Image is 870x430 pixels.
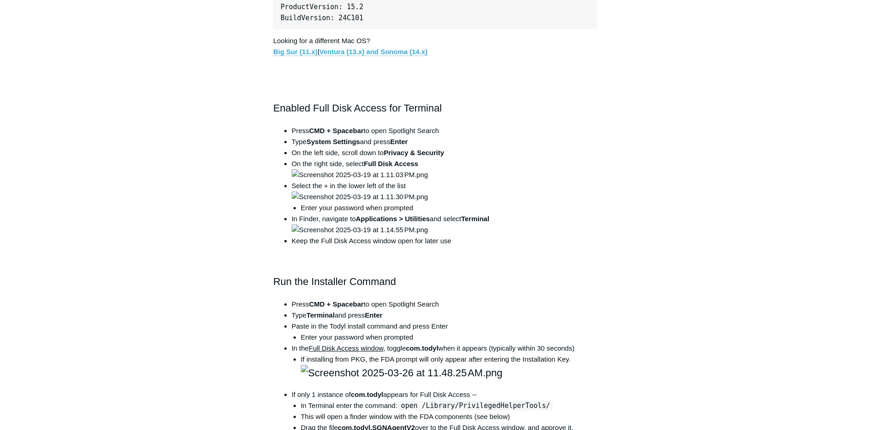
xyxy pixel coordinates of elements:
li: In Terminal enter the command: [301,400,597,411]
strong: com.todyl [406,344,438,352]
li: If installing from PKG, the FDA prompt will only appear after entering the Installation Key. [301,354,597,381]
img: Screenshot 2025-03-26 at 11.48.25 AM.png [301,365,503,381]
p: Looking for a different Mac OS? | [273,35,597,57]
strong: System Settings [306,138,360,145]
strong: com.todyl [351,391,383,398]
img: Screenshot 2025-03-19 at 1.11.03 PM.png [292,169,428,180]
img: Screenshot 2025-03-19 at 1.14.55 PM.png [292,224,428,235]
strong: CMD + Spacebar [309,127,364,134]
li: Enter your password when prompted [301,202,597,213]
strong: Terminal [306,311,334,319]
a: Ventura (13.x) and Sonoma (14.x) [319,48,427,56]
h2: Enabled Full Disk Access for Terminal [273,100,597,116]
li: Type and press [292,310,597,321]
strong: Full Disk Access [364,160,418,168]
li: In Finder, navigate to and select [292,213,597,235]
li: Type and press [292,136,597,147]
li: Select the + in the lower left of the list [292,180,597,213]
strong: Terminal [461,215,489,223]
li: Enter your password when prompted [301,332,597,343]
strong: Enter [390,138,408,145]
li: On the left side, scroll down to [292,147,597,158]
span: Full Disk Access window [309,344,383,352]
li: Keep the Full Disk Access window open for later use [292,235,597,246]
strong: CMD + Spacebar [309,300,364,308]
code: open /Library/PrivilegedHelperTools/ [398,401,553,410]
li: Press to open Spotlight Search [292,299,597,310]
h2: Run the Installer Command [273,274,597,290]
a: Big Sur (11.x) [273,48,318,56]
li: In the , toggle when it appears (typically within 30 seconds) [292,343,597,381]
strong: Enter [365,311,382,319]
li: Paste in the Todyl install command and press Enter [292,321,597,343]
strong: Applications > Utilities [356,215,430,223]
li: Press to open Spotlight Search [292,125,597,136]
img: Screenshot 2025-03-19 at 1.11.30 PM.png [292,191,428,202]
li: This will open a finder window with the FDA components (see below) [301,411,597,422]
strong: Privacy & Security [384,149,444,156]
li: On the right side, select [292,158,597,180]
